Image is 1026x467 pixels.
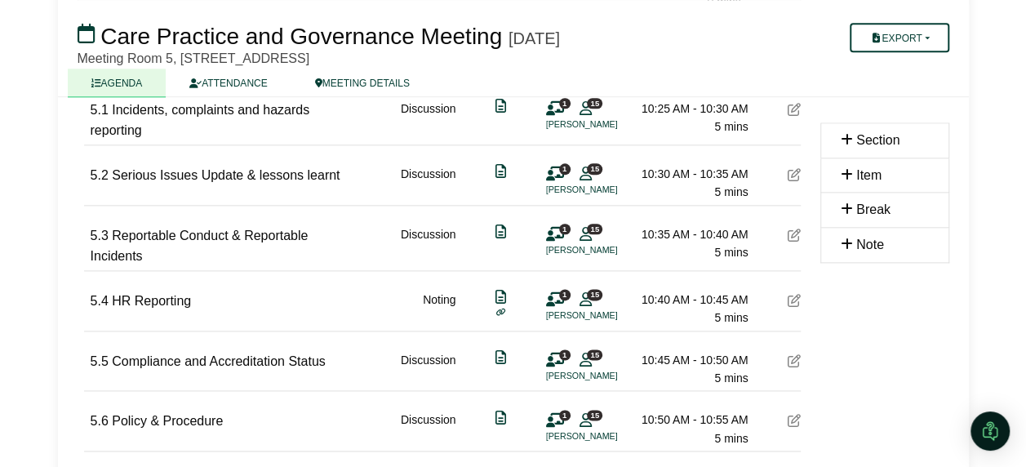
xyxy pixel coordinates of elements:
[559,98,571,109] span: 1
[559,349,571,360] span: 1
[587,98,602,109] span: 15
[546,369,668,383] li: [PERSON_NAME]
[856,168,882,182] span: Item
[587,289,602,300] span: 15
[112,294,191,308] span: HR Reporting
[714,120,748,133] span: 5 mins
[714,311,748,324] span: 5 mins
[856,202,891,216] span: Break
[91,354,109,368] span: 5.5
[587,349,602,360] span: 15
[423,291,455,327] div: Noting
[856,238,884,251] span: Note
[559,289,571,300] span: 1
[78,51,310,65] span: Meeting Room 5, [STREET_ADDRESS]
[714,246,748,259] span: 5 mins
[401,165,456,202] div: Discussion
[546,118,668,131] li: [PERSON_NAME]
[91,103,109,117] span: 5.1
[634,225,748,243] div: 10:35 AM - 10:40 AM
[559,410,571,420] span: 1
[546,309,668,322] li: [PERSON_NAME]
[100,24,502,49] span: Care Practice and Governance Meeting
[546,243,668,257] li: [PERSON_NAME]
[970,411,1010,451] div: Open Intercom Messenger
[850,23,948,52] button: Export
[68,69,167,97] a: AGENDA
[714,371,748,385] span: 5 mins
[856,133,899,147] span: Section
[634,100,748,118] div: 10:25 AM - 10:30 AM
[112,168,340,182] span: Serious Issues Update & lessons learnt
[166,69,291,97] a: ATTENDANCE
[112,354,325,368] span: Compliance and Accreditation Status
[634,351,748,369] div: 10:45 AM - 10:50 AM
[91,229,109,242] span: 5.3
[509,29,560,48] div: [DATE]
[401,411,456,447] div: Discussion
[546,429,668,443] li: [PERSON_NAME]
[587,224,602,234] span: 15
[401,351,456,388] div: Discussion
[634,165,748,183] div: 10:30 AM - 10:35 AM
[634,291,748,309] div: 10:40 AM - 10:45 AM
[559,163,571,174] span: 1
[91,229,309,264] span: Reportable Conduct & Reportable Incidents
[91,168,109,182] span: 5.2
[559,224,571,234] span: 1
[714,432,748,445] span: 5 mins
[587,163,602,174] span: 15
[91,294,109,308] span: 5.4
[91,103,310,138] span: Incidents, complaints and hazards reporting
[546,183,668,197] li: [PERSON_NAME]
[291,69,433,97] a: MEETING DETAILS
[634,411,748,429] div: 10:50 AM - 10:55 AM
[401,100,456,141] div: Discussion
[714,185,748,198] span: 5 mins
[587,410,602,420] span: 15
[91,414,109,428] span: 5.6
[112,414,223,428] span: Policy & Procedure
[401,225,456,267] div: Discussion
